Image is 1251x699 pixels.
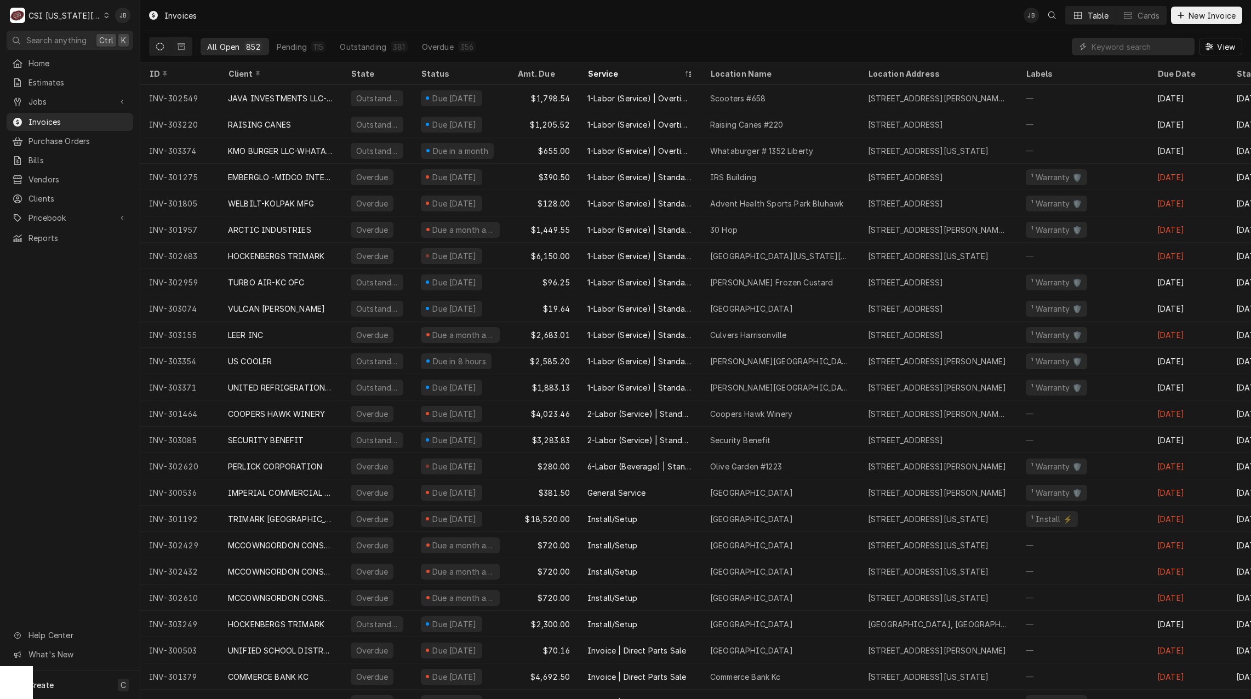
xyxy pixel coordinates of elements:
div: 115 [313,41,323,53]
div: Install/Setup [587,513,637,525]
div: [PERSON_NAME][GEOGRAPHIC_DATA] [710,382,850,393]
div: INV-300503 [140,637,219,663]
div: HOCKENBERGS TRIMARK [228,250,324,262]
span: Home [28,58,128,69]
div: INV-303371 [140,374,219,400]
div: 1-Labor (Service) | Standard | Incurred [587,250,693,262]
div: Due [DATE] [431,303,478,314]
div: Amt. Due [517,68,568,79]
div: $4,692.50 [509,663,579,690]
div: [STREET_ADDRESS][US_STATE] [868,540,989,551]
div: $2,585.20 [509,348,579,374]
div: [STREET_ADDRESS][PERSON_NAME] [868,356,1007,367]
div: ¹ Warranty 🛡️ [1030,198,1083,209]
div: INV-303249 [140,611,219,637]
div: [DATE] [1149,532,1227,558]
div: [STREET_ADDRESS][US_STATE] [868,592,989,604]
div: CSI [US_STATE][GEOGRAPHIC_DATA] [28,10,101,21]
button: New Invoice [1171,7,1242,24]
div: Install/Setup [587,618,637,630]
div: All Open [207,41,239,53]
div: C [10,8,25,23]
div: KMO BURGER LLC-WHATABURGER [228,145,333,157]
a: Clients [7,190,133,208]
div: State [351,68,403,79]
div: $70.16 [509,637,579,663]
a: Go to Pricebook [7,209,133,227]
div: Due [DATE] [431,434,478,446]
span: K [121,35,126,46]
div: [GEOGRAPHIC_DATA] [710,618,793,630]
div: Due [DATE] [431,198,478,209]
div: [GEOGRAPHIC_DATA] [710,487,793,499]
div: $2,300.00 [509,611,579,637]
div: $390.50 [509,164,579,190]
div: Due in a month [431,145,489,157]
div: COMMERCE BANK KC [228,671,309,683]
span: Estimates [28,77,128,88]
div: 2-Labor (Service) | Standard | Estimated [587,408,693,420]
div: Due in 8 hours [431,356,487,367]
div: Invoice | Direct Parts Sale [587,645,686,656]
div: [DATE] [1149,663,1227,690]
div: $3,283.83 [509,427,579,453]
div: INV-303155 [140,322,219,348]
div: [STREET_ADDRESS] [868,119,944,130]
div: Due [DATE] [431,461,478,472]
div: 356 [460,41,473,53]
div: LEER INC [228,329,263,341]
div: $720.00 [509,532,579,558]
div: 1-Labor (Service) | Standard | Incurred [587,171,693,183]
div: JB [115,8,130,23]
div: $128.00 [509,190,579,216]
div: [STREET_ADDRESS][US_STATE] [868,566,989,577]
div: Due a month ago [431,592,495,604]
div: [GEOGRAPHIC_DATA] [710,303,793,314]
div: Overdue [355,645,389,656]
div: COOPERS HAWK WINERY [228,408,325,420]
div: IMPERIAL COMMERCIAL COOKING EQUIP [228,487,333,499]
div: ¹ Warranty 🛡️ [1030,329,1083,341]
span: Search anything [26,35,87,46]
div: UNIFIED SCHOOL DISTRICT #232 [228,645,333,656]
div: IRS Building [710,171,756,183]
div: INV-301275 [140,164,219,190]
div: $19.64 [509,295,579,322]
div: — [1017,558,1149,585]
div: Invoice | Direct Parts Sale [587,671,686,683]
div: INV-303074 [140,295,219,322]
a: Reports [7,229,133,247]
div: [DATE] [1149,479,1227,506]
a: Go to Jobs [7,93,133,111]
div: Overdue [355,513,389,525]
div: Due [DATE] [431,618,478,630]
div: ¹ Warranty 🛡️ [1030,487,1083,499]
div: Overdue [355,540,389,551]
div: [DATE] [1149,427,1227,453]
div: [STREET_ADDRESS] [868,198,944,209]
a: Home [7,54,133,72]
div: 6-Labor (Beverage) | Standard | Incurred [587,461,693,472]
div: 2-Labor (Service) | Standard | Estimated [587,434,693,446]
div: Overdue [422,41,454,53]
div: WELBILT-KOLPAK MFG [228,198,314,209]
div: 1-Labor (Service) | Standard | Incurred [587,329,693,341]
div: 1-Labor (Service) | Standard | Incurred [587,303,693,314]
div: [STREET_ADDRESS][PERSON_NAME] [868,382,1007,393]
div: Overdue [355,224,389,236]
div: Overdue [355,250,389,262]
div: Outstanding [340,41,386,53]
div: TRIMARK [GEOGRAPHIC_DATA] (1) [228,513,333,525]
div: Outstanding [355,93,399,104]
div: [STREET_ADDRESS][US_STATE] [868,145,989,157]
div: — [1017,532,1149,558]
div: [DATE] [1149,137,1227,164]
div: Due [DATE] [431,645,478,656]
div: [DATE] [1149,637,1227,663]
div: [STREET_ADDRESS] [868,277,944,288]
div: Overdue [355,566,389,577]
div: [GEOGRAPHIC_DATA] [710,513,793,525]
div: Overdue [355,198,389,209]
span: Pricebook [28,212,111,224]
div: General Service [587,487,646,499]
